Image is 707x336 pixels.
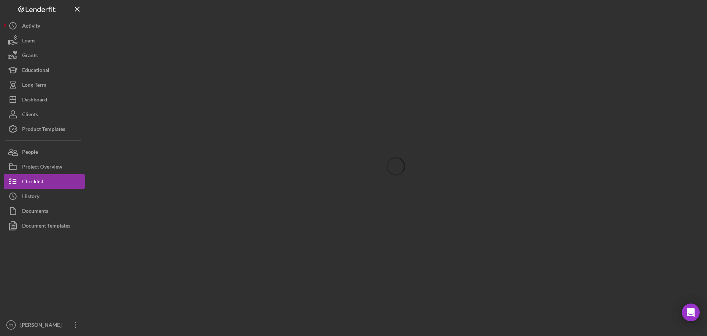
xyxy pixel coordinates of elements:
div: Loans [22,33,35,50]
button: Documents [4,204,85,218]
button: Grants [4,48,85,63]
text: ES [9,323,14,327]
div: Clients [22,107,38,124]
button: Clients [4,107,85,122]
div: Grants [22,48,38,65]
button: Project Overview [4,159,85,174]
button: History [4,189,85,204]
div: Documents [22,204,48,220]
div: Project Overview [22,159,62,176]
button: Educational [4,63,85,77]
div: Open Intercom Messenger [682,304,700,321]
div: Checklist [22,174,43,191]
button: Product Templates [4,122,85,136]
div: People [22,145,38,161]
button: Long-Term [4,77,85,92]
button: Dashboard [4,92,85,107]
div: [PERSON_NAME] [18,318,66,334]
button: People [4,145,85,159]
button: Checklist [4,174,85,189]
button: ES[PERSON_NAME] [4,318,85,332]
div: Educational [22,63,49,79]
div: Product Templates [22,122,65,138]
div: History [22,189,39,205]
div: Dashboard [22,92,47,109]
button: Activity [4,18,85,33]
button: Loans [4,33,85,48]
div: Activity [22,18,40,35]
div: Document Templates [22,218,70,235]
div: Long-Term [22,77,46,94]
button: Document Templates [4,218,85,233]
